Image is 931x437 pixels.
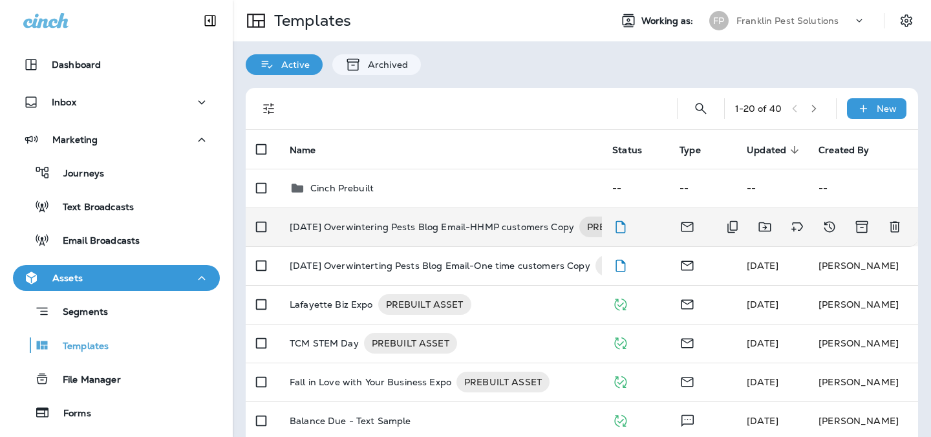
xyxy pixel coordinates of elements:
[290,217,574,237] p: [DATE] Overwintering Pests Blog Email-HHMP customers Copy
[192,8,228,34] button: Collapse Sidebar
[50,408,91,420] p: Forms
[290,144,333,156] span: Name
[817,214,842,240] button: View Changelog
[895,9,918,32] button: Settings
[456,372,550,392] div: PREBUILT ASSET
[808,169,918,208] td: --
[877,103,897,114] p: New
[747,144,803,156] span: Updated
[808,324,918,363] td: [PERSON_NAME]
[52,59,101,70] p: Dashboard
[310,183,374,193] p: Cinch Prebuilt
[612,375,628,387] span: Published
[680,144,718,156] span: Type
[612,145,642,156] span: Status
[747,299,778,310] span: Janelle Iaccino
[735,103,782,114] div: 1 - 20 of 40
[612,144,659,156] span: Status
[680,375,695,387] span: Email
[736,169,808,208] td: --
[680,336,695,348] span: Email
[680,145,701,156] span: Type
[50,168,104,180] p: Journeys
[290,294,373,315] p: Lafayette Biz Expo
[882,214,908,240] button: Delete
[595,259,689,272] span: PREBUILT ASSET
[50,306,108,319] p: Segments
[290,145,316,156] span: Name
[13,159,220,186] button: Journeys
[602,169,669,208] td: --
[736,16,839,26] p: Franklin Pest Solutions
[456,376,550,389] span: PREBUILT ASSET
[290,372,451,392] p: Fall in Love with Your Business Expo
[13,52,220,78] button: Dashboard
[364,337,457,350] span: PREBUILT ASSET
[13,127,220,153] button: Marketing
[612,259,628,270] span: Draft
[819,145,869,156] span: Created By
[579,220,672,233] span: PREBUILT ASSET
[784,214,810,240] button: Add tags
[612,297,628,309] span: Published
[50,202,134,214] p: Text Broadcasts
[747,337,778,349] span: Janelle Iaccino
[612,414,628,425] span: Published
[752,214,778,240] button: Move to folder
[269,11,351,30] p: Templates
[13,399,220,426] button: Forms
[849,214,875,240] button: Archive
[52,97,76,107] p: Inbox
[612,336,628,348] span: Published
[13,193,220,220] button: Text Broadcasts
[579,217,672,237] div: PREBUILT ASSET
[290,416,411,426] p: Balance Due - Text Sample
[275,59,310,70] p: Active
[378,294,471,315] div: PREBUILT ASSET
[256,96,282,122] button: Filters
[808,246,918,285] td: [PERSON_NAME]
[290,255,590,276] p: [DATE] Overwinterting Pests Blog Email-One time customers Copy
[290,333,359,354] p: TCM STEM Day
[720,214,745,240] button: Duplicate
[680,297,695,309] span: Email
[361,59,408,70] p: Archived
[364,333,457,354] div: PREBUILT ASSET
[13,332,220,359] button: Templates
[680,414,696,425] span: Text
[13,365,220,392] button: File Manager
[747,415,778,427] span: Frank Carreno
[378,298,471,311] span: PREBUILT ASSET
[612,220,628,231] span: Draft
[13,226,220,253] button: Email Broadcasts
[680,220,695,231] span: Email
[13,297,220,325] button: Segments
[747,145,786,156] span: Updated
[808,285,918,324] td: [PERSON_NAME]
[52,134,98,145] p: Marketing
[680,259,695,270] span: Email
[52,273,83,283] p: Assets
[13,89,220,115] button: Inbox
[709,11,729,30] div: FP
[747,260,778,272] span: Anna Kleck
[641,16,696,27] span: Working as:
[50,341,109,353] p: Templates
[669,169,736,208] td: --
[819,144,886,156] span: Created By
[808,363,918,401] td: [PERSON_NAME]
[13,265,220,291] button: Assets
[747,376,778,388] span: Janelle Iaccino
[50,235,140,248] p: Email Broadcasts
[688,96,714,122] button: Search Templates
[595,255,689,276] div: PREBUILT ASSET
[50,374,121,387] p: File Manager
